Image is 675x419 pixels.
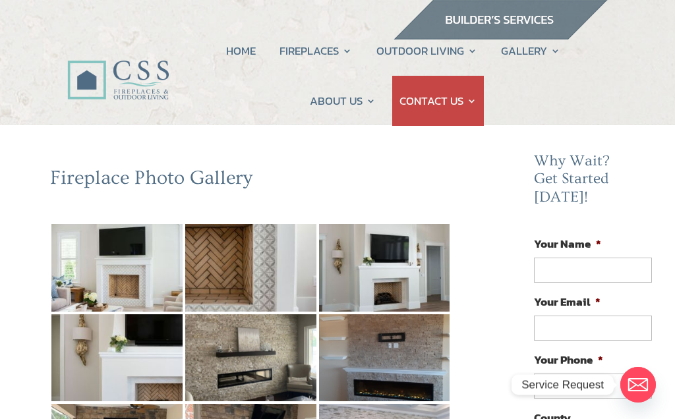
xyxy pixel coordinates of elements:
a: builder services construction supply [393,27,608,44]
label: Your Phone [534,352,603,367]
img: 1 [51,224,183,311]
h2: Fireplace Photo Gallery [50,166,451,196]
a: OUTDOOR LIVING [376,26,477,76]
img: CSS Fireplaces & Outdoor Living (Formerly Construction Solutions & Supply)- Jacksonville Ormond B... [67,33,168,105]
img: 3 [319,224,450,311]
a: HOME [226,26,256,76]
h2: Why Wait? Get Started [DATE]! [534,152,663,213]
img: 6 [319,314,450,401]
label: Your Name [534,237,601,251]
a: GALLERY [501,26,560,76]
img: 2 [185,224,316,311]
img: 4 [51,314,183,401]
label: Your Email [534,294,601,309]
img: 5 [185,314,316,401]
a: FIREPLACES [279,26,352,76]
a: Email [620,367,656,403]
a: CONTACT US [399,76,477,126]
a: ABOUT US [310,76,376,126]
